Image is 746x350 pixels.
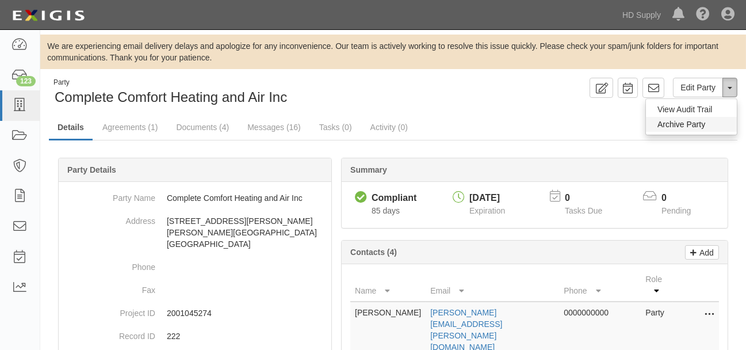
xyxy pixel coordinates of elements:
dt: Fax [63,279,155,296]
a: Archive Party [646,117,737,132]
i: Help Center - Complianz [696,8,710,22]
th: Role [641,269,673,302]
th: Name [350,269,426,302]
div: Party [53,78,287,87]
p: Add [697,246,714,259]
dt: Address [63,210,155,227]
th: Email [426,269,559,302]
div: 123 [16,76,36,86]
img: logo-5460c22ac91f19d4615b14bd174203de0afe785f0fc80cf4dbbc73dc1793850b.png [9,5,88,26]
b: Party Details [67,165,116,174]
dd: [STREET_ADDRESS][PERSON_NAME] [PERSON_NAME][GEOGRAPHIC_DATA] [GEOGRAPHIC_DATA] [63,210,327,256]
a: View Audit Trail [646,102,737,117]
i: Compliant [355,192,367,204]
a: Messages (16) [239,116,309,139]
p: 0 [661,192,705,205]
p: 222 [167,330,327,342]
th: Phone [559,269,641,302]
dt: Record ID [63,325,155,342]
a: Add [685,245,719,260]
dt: Party Name [63,187,155,204]
a: Tasks (0) [311,116,361,139]
span: Since 06/03/2025 [372,206,400,215]
a: Agreements (1) [94,116,166,139]
div: We are experiencing email delivery delays and apologize for any inconvenience. Our team is active... [40,40,746,63]
a: Documents (4) [167,116,238,139]
dt: Phone [63,256,155,273]
b: Summary [350,165,387,174]
span: Complete Comfort Heating and Air Inc [55,89,287,105]
p: 2001045274 [167,307,327,319]
a: HD Supply [617,3,667,26]
div: Complete Comfort Heating and Air Inc [49,78,385,107]
dd: Complete Comfort Heating and Air Inc [63,187,327,210]
div: [DATE] [469,192,505,205]
span: Pending [661,206,691,215]
a: Edit Party [673,78,723,97]
dt: Project ID [63,302,155,319]
span: Tasks Due [565,206,602,215]
p: 0 [565,192,617,205]
a: Activity (0) [362,116,416,139]
b: Contacts (4) [350,248,397,257]
span: Expiration [469,206,505,215]
a: Details [49,116,93,140]
div: Compliant [372,192,416,205]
